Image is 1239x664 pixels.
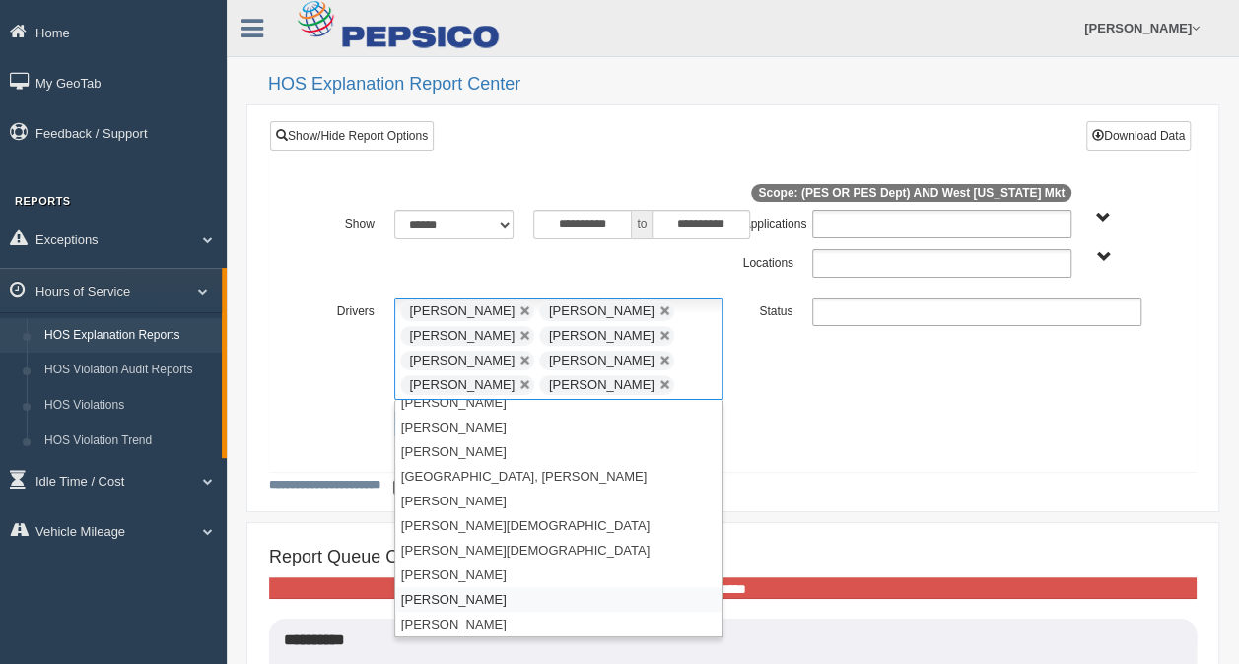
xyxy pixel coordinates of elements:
[395,563,723,587] li: [PERSON_NAME]
[549,328,654,343] span: [PERSON_NAME]
[632,210,652,239] span: to
[395,489,723,513] li: [PERSON_NAME]
[409,303,515,318] span: [PERSON_NAME]
[549,303,654,318] span: [PERSON_NAME]
[409,377,515,392] span: [PERSON_NAME]
[751,184,1071,202] span: Scope: (PES OR PES Dept) AND West [US_STATE] Mkt
[549,377,654,392] span: [PERSON_NAME]
[395,464,723,489] li: [GEOGRAPHIC_DATA], [PERSON_NAME]
[314,298,384,321] label: Drivers
[395,538,723,563] li: [PERSON_NAME][DEMOGRAPHIC_DATA]
[409,328,515,343] span: [PERSON_NAME]
[35,318,222,354] a: HOS Explanation Reports
[395,415,723,439] li: [PERSON_NAME]
[35,424,222,459] a: HOS Violation Trend
[395,587,723,612] li: [PERSON_NAME]
[732,298,802,321] label: Status
[269,548,1197,567] h4: Report Queue Completion Progress:
[35,388,222,424] a: HOS Violations
[35,353,222,388] a: HOS Violation Audit Reports
[733,249,803,273] label: Locations
[409,353,515,367] span: [PERSON_NAME]
[395,390,723,415] li: [PERSON_NAME]
[270,121,434,151] a: Show/Hide Report Options
[268,75,1219,95] h2: HOS Explanation Report Center
[549,353,654,367] span: [PERSON_NAME]
[395,439,723,464] li: [PERSON_NAME]
[395,513,723,538] li: [PERSON_NAME][DEMOGRAPHIC_DATA]
[732,210,802,233] label: Applications
[1086,121,1191,151] button: Download Data
[314,210,384,233] label: Show
[395,612,723,636] li: [PERSON_NAME]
